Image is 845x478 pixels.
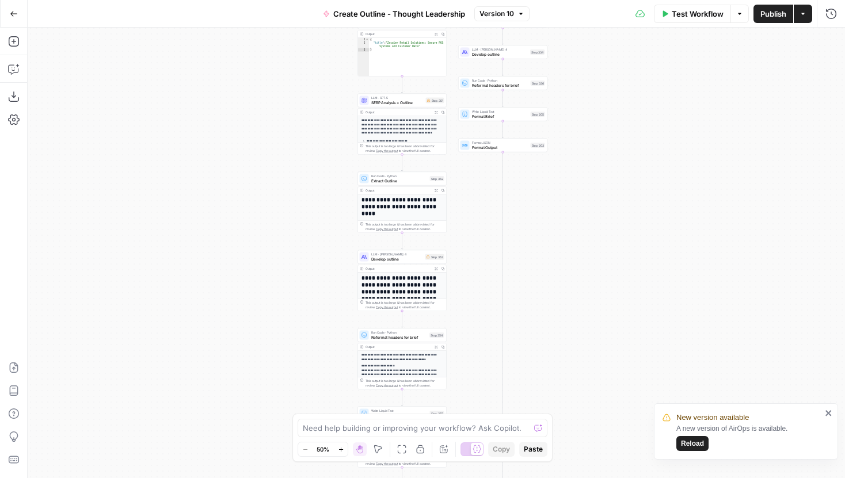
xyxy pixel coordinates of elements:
[458,45,547,59] div: LLM · [PERSON_NAME] 4Develop outlineStep 334
[366,144,444,153] div: This output is too large & has been abbreviated for review. to view the full content.
[429,332,444,338] div: Step 354
[519,442,547,457] button: Paste
[358,41,370,48] div: 2
[430,176,444,181] div: Step 352
[681,438,704,449] span: Reload
[376,227,398,231] span: Copy the output
[472,113,528,119] span: Format Brief
[472,140,528,145] span: Format JSON
[676,412,749,423] span: New version available
[371,256,423,262] span: Develop outline
[371,100,424,105] span: SERP Analysis + Outline
[430,411,444,416] div: Step 355
[502,90,504,107] g: Edge from step_336 to step_205
[371,252,423,257] span: LLM · [PERSON_NAME] 4
[753,5,793,23] button: Publish
[676,436,709,451] button: Reload
[333,8,465,20] span: Create Outline - Thought Leadership
[479,9,514,19] span: Version 10
[458,139,547,152] div: Format JSONFormat OutputStep 203
[376,462,398,465] span: Copy the output
[676,423,821,451] div: A new version of AirOps is available.
[376,384,398,387] span: Copy the output
[531,81,545,86] div: Step 336
[472,78,528,83] span: Run Code · Python
[371,330,428,335] span: Run Code · Python
[472,144,528,150] span: Format Output
[401,233,403,250] g: Edge from step_352 to step_353
[358,48,370,52] div: 3
[493,444,510,454] span: Copy
[474,6,530,21] button: Version 10
[371,334,428,340] span: Reformat headers for brief
[488,442,515,457] button: Copy
[502,121,504,138] g: Edge from step_205 to step_203
[502,28,504,45] g: Edge from step_327 to step_334
[376,305,398,309] span: Copy the output
[371,174,428,178] span: Run Code · Python
[502,59,504,76] g: Edge from step_334 to step_336
[357,16,447,77] div: Output{ "title":"Zscaler Retail Solutions: Secure POS Systems and Customer Data"}
[366,32,431,36] div: Output
[531,143,545,148] div: Step 203
[316,5,472,23] button: Create Outline - Thought Leadership
[401,389,403,406] g: Edge from step_354 to step_355
[458,108,547,121] div: Write Liquid TextFormat BriefStep 205
[472,51,528,57] span: Develop outline
[366,378,444,388] div: This output is too large & has been abbreviated for review. to view the full content.
[672,8,724,20] span: Test Workflow
[366,266,431,271] div: Output
[760,8,786,20] span: Publish
[366,110,431,114] div: Output
[358,38,370,41] div: 1
[426,98,444,104] div: Step 351
[317,445,329,454] span: 50%
[530,49,545,55] div: Step 334
[371,412,428,418] span: Format Brief
[524,444,543,454] span: Paste
[472,82,528,88] span: Reformat headers for brief
[825,408,833,418] button: close
[371,408,428,413] span: Write Liquid Text
[376,149,398,152] span: Copy the output
[425,254,444,260] div: Step 353
[371,95,424,100] span: LLM · GPT-5
[531,112,545,117] div: Step 205
[371,178,428,183] span: Extract Outline
[401,311,403,328] g: Edge from step_353 to step_354
[366,300,444,309] div: This output is too large & has been abbreviated for review. to view the full content.
[472,109,528,114] span: Write Liquid Text
[366,222,444,231] div: This output is too large & has been abbreviated for review. to view the full content.
[458,77,547,90] div: Run Code · PythonReformat headers for briefStep 336
[401,155,403,171] g: Edge from step_351 to step_352
[401,77,403,93] g: Edge from step_350 to step_351
[366,345,431,349] div: Output
[472,47,528,52] span: LLM · [PERSON_NAME] 4
[366,188,431,193] div: Output
[654,5,730,23] button: Test Workflow
[366,38,369,41] span: Toggle code folding, rows 1 through 3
